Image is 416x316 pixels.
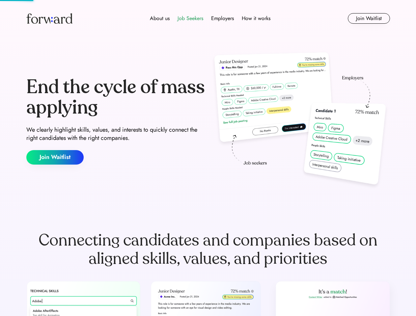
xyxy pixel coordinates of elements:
[26,77,206,118] div: End the cycle of mass applying
[211,14,234,22] div: Employers
[348,13,390,24] button: Join Waitlist
[150,14,170,22] div: About us
[26,231,390,268] div: Connecting candidates and companies based on aligned skills, values, and priorities
[26,13,72,24] img: Forward logo
[211,50,390,192] img: hero-image.png
[242,14,270,22] div: How it works
[178,14,203,22] div: Job Seekers
[26,150,84,165] button: Join Waitlist
[26,126,206,142] div: We clearly highlight skills, values, and interests to quickly connect the right candidates with t...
